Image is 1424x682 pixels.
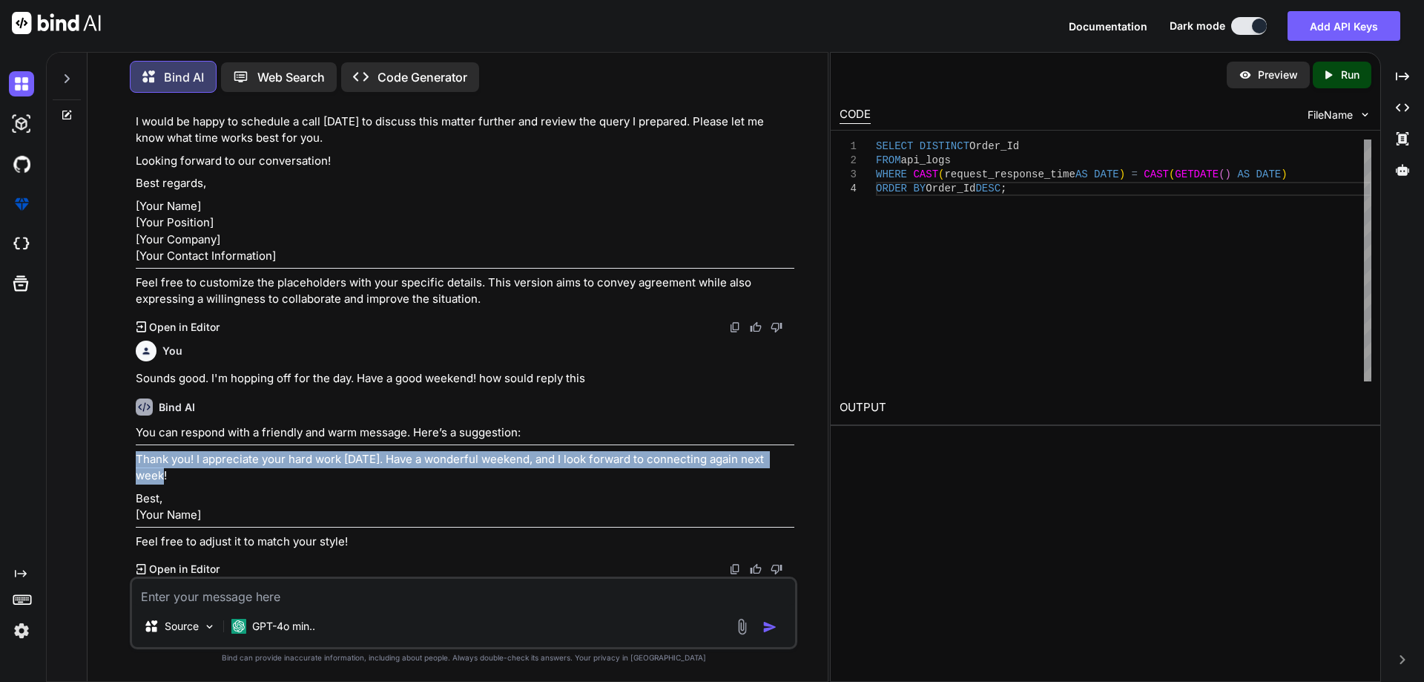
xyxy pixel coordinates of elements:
[1281,168,1287,180] span: )
[1237,168,1250,180] span: AS
[136,153,794,170] p: Looking forward to our conversation!
[149,562,220,577] p: Open in Editor
[203,620,216,633] img: Pick Models
[840,182,857,196] div: 4
[136,114,794,147] p: I would be happy to schedule a call [DATE] to discuss this matter further and review the query I ...
[750,321,762,333] img: like
[136,534,794,551] p: Feel free to adjust it to match your style!
[771,321,782,333] img: dislike
[12,12,101,34] img: Bind AI
[938,168,944,180] span: (
[900,154,950,166] span: api_logs
[1341,68,1359,82] p: Run
[9,232,34,257] img: cloudideIcon
[9,111,34,137] img: darkAi-studio
[164,68,204,86] p: Bind AI
[913,168,938,180] span: CAST
[840,154,857,168] div: 2
[1224,168,1230,180] span: )
[149,320,220,335] p: Open in Editor
[162,344,182,358] h6: You
[136,451,794,485] p: Thank you! I appreciate your hard work [DATE]. Have a wonderful weekend, and I look forward to co...
[1069,20,1147,33] span: Documentation
[729,321,741,333] img: copy
[130,652,797,663] p: Bind can provide inaccurate information, including about people. Always double-check its answers....
[136,198,794,265] p: [Your Name] [Your Position] [Your Company] [Your Contact Information]
[136,175,794,192] p: Best regards,
[1359,108,1371,121] img: chevron down
[136,275,794,308] p: Feel free to customize the placeholders with your specific details. This version aims to convey a...
[876,154,901,166] span: FROM
[734,618,751,635] img: attachment
[840,106,871,124] div: CODE
[762,620,777,635] img: icon
[926,183,975,194] span: Order_Id
[771,563,782,575] img: dislike
[1308,108,1353,122] span: FileName
[9,618,34,643] img: settings
[1288,11,1400,41] button: Add API Keys
[913,183,926,194] span: BY
[840,168,857,182] div: 3
[257,68,325,86] p: Web Search
[1175,168,1219,180] span: GETDATE
[231,619,246,634] img: GPT-4o mini
[165,619,199,634] p: Source
[1144,168,1169,180] span: CAST
[1239,68,1252,82] img: preview
[1094,168,1119,180] span: DATE
[1169,168,1175,180] span: (
[729,563,741,575] img: copy
[1258,68,1298,82] p: Preview
[944,168,1075,180] span: request_response_time
[9,191,34,217] img: premium
[1219,168,1224,180] span: (
[750,563,762,575] img: like
[1256,168,1281,180] span: DATE
[969,140,1019,152] span: Order_Id
[975,183,1001,194] span: DESC
[876,140,913,152] span: SELECT
[1131,168,1137,180] span: =
[252,619,315,634] p: GPT-4o min..
[919,140,969,152] span: DISTINCT
[876,168,907,180] span: WHERE
[1118,168,1124,180] span: )
[1075,168,1088,180] span: AS
[876,183,907,194] span: ORDER
[831,390,1380,425] h2: OUTPUT
[136,424,794,442] p: You can respond with a friendly and warm message. Here’s a suggestion:
[9,71,34,96] img: darkChat
[1170,19,1225,33] span: Dark mode
[378,68,467,86] p: Code Generator
[9,151,34,177] img: githubDark
[159,400,195,415] h6: Bind AI
[1001,183,1006,194] span: ;
[136,491,794,524] p: Best, [Your Name]
[136,370,794,387] p: Sounds good. I'm hopping off for the day. Have a good weekend! how sould reply this
[840,140,857,154] div: 1
[1069,19,1147,34] button: Documentation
